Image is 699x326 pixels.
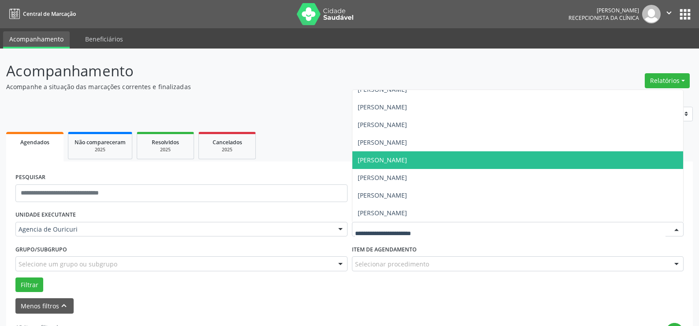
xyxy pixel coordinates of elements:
button: Relatórios [645,73,690,88]
div: 2025 [143,146,187,153]
button: Menos filtroskeyboard_arrow_up [15,298,74,314]
span: Agendados [20,139,49,146]
span: Selecionar procedimento [355,259,429,269]
i: keyboard_arrow_up [59,301,69,311]
span: [PERSON_NAME] [358,191,407,199]
img: img [642,5,661,23]
label: Grupo/Subgrupo [15,243,67,256]
label: UNIDADE EXECUTANTE [15,208,76,222]
span: Resolvidos [152,139,179,146]
span: Recepcionista da clínica [568,14,639,22]
button:  [661,5,677,23]
span: [PERSON_NAME] [358,209,407,217]
div: 2025 [75,146,126,153]
p: Acompanhe a situação das marcações correntes e finalizadas [6,82,487,91]
span: [PERSON_NAME] [358,120,407,129]
label: PESQUISAR [15,171,45,184]
span: Cancelados [213,139,242,146]
span: [PERSON_NAME] [358,173,407,182]
a: Acompanhamento [3,31,70,49]
label: Item de agendamento [352,243,417,256]
a: Beneficiários [79,31,129,47]
i:  [664,8,674,18]
p: Acompanhamento [6,60,487,82]
div: [PERSON_NAME] [568,7,639,14]
span: Selecione um grupo ou subgrupo [19,259,117,269]
span: [PERSON_NAME] [358,156,407,164]
span: [PERSON_NAME] [358,103,407,111]
span: Agencia de Ouricuri [19,225,329,234]
span: [PERSON_NAME] [358,138,407,146]
a: Central de Marcação [6,7,76,21]
span: Central de Marcação [23,10,76,18]
button: apps [677,7,693,22]
button: Filtrar [15,277,43,292]
span: Não compareceram [75,139,126,146]
div: 2025 [205,146,249,153]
